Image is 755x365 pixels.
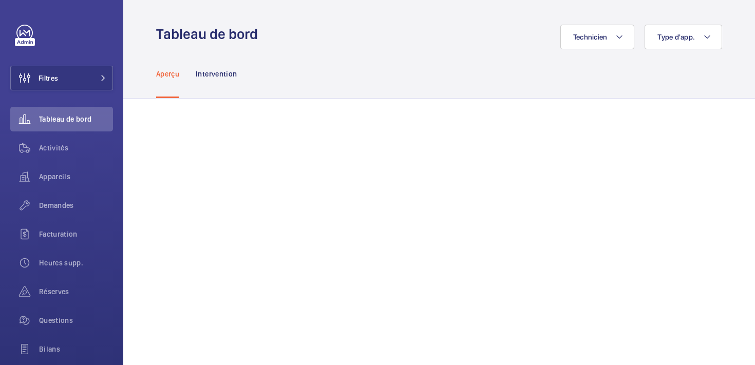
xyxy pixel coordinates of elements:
span: Bilans [39,344,113,354]
span: Type d'app. [657,33,695,41]
button: Technicien [560,25,635,49]
h1: Tableau de bord [156,25,264,44]
span: Technicien [573,33,608,41]
p: Aperçu [156,69,179,79]
span: Filtres [39,73,58,83]
span: Questions [39,315,113,325]
button: Filtres [10,66,113,90]
span: Heures supp. [39,258,113,268]
span: Tableau de bord [39,114,113,124]
span: Facturation [39,229,113,239]
span: Activités [39,143,113,153]
button: Type d'app. [645,25,722,49]
p: Intervention [196,69,237,79]
span: Demandes [39,200,113,210]
span: Réserves [39,286,113,297]
span: Appareils [39,171,113,182]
